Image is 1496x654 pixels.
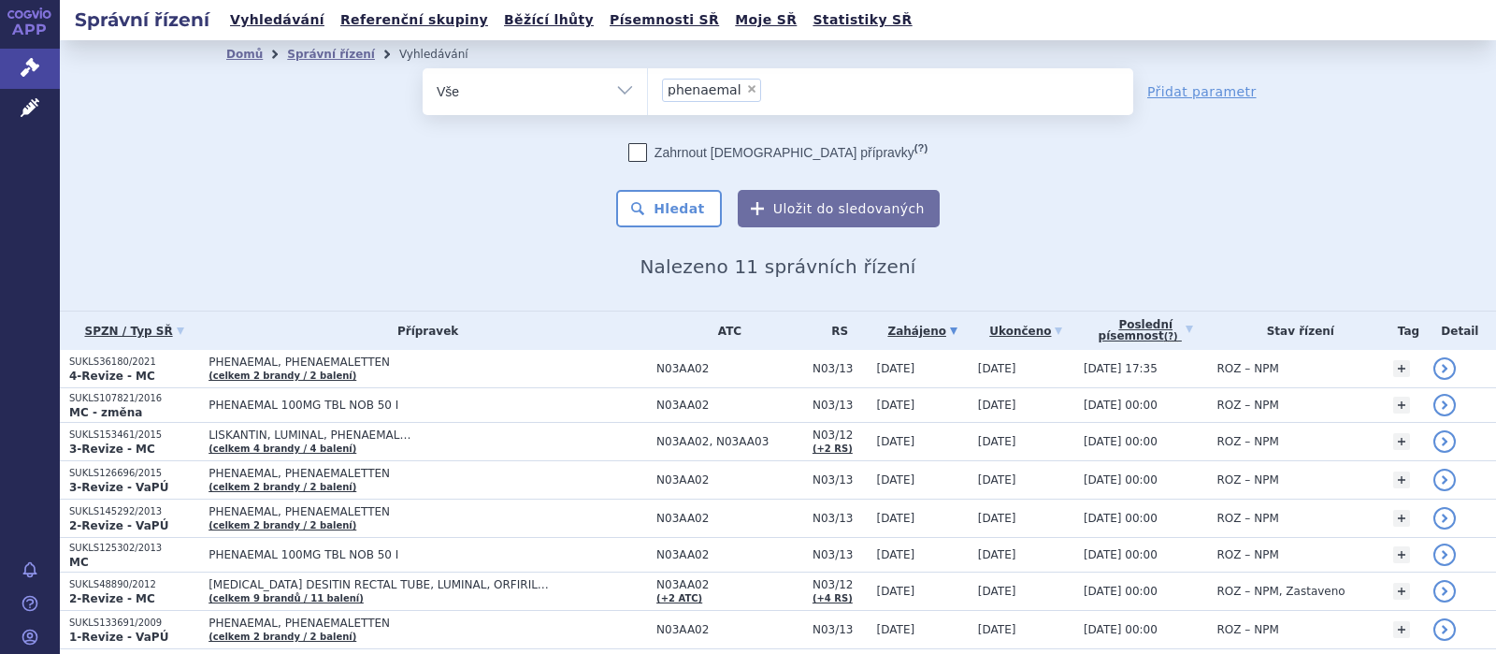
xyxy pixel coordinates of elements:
[69,392,199,405] p: SUKLS107821/2016
[1217,623,1279,636] span: ROZ – NPM
[813,548,868,561] span: N03/13
[209,632,356,642] a: (celkem 2 brandy / 2 balení)
[209,520,356,530] a: (celkem 2 brandy / 2 balení)
[209,578,647,591] span: [MEDICAL_DATA] DESITIN RECTAL TUBE, LUMINAL, ORFIRIL…
[1084,548,1158,561] span: [DATE] 00:00
[978,548,1016,561] span: [DATE]
[746,83,757,94] span: ×
[209,593,364,603] a: (celkem 9 brandů / 11 balení)
[209,617,647,630] span: PHENAEMAL, PHENAEMALETTEN
[978,512,1016,525] span: [DATE]
[729,7,802,33] a: Moje SŘ
[209,399,647,412] span: PHENAEMAL 100MG TBL NOB 50 I
[69,505,199,518] p: SUKLS145292/2013
[199,312,647,350] th: Přípravek
[813,473,868,487] span: N03/13
[628,143,928,162] label: Zahrnout [DEMOGRAPHIC_DATA] přípravky
[656,473,803,487] span: N03AA02
[604,7,725,33] a: Písemnosti SŘ
[877,399,915,412] span: [DATE]
[978,473,1016,487] span: [DATE]
[978,362,1016,375] span: [DATE]
[877,473,915,487] span: [DATE]
[877,512,915,525] span: [DATE]
[1084,399,1158,412] span: [DATE] 00:00
[978,435,1016,448] span: [DATE]
[1433,430,1456,453] a: detail
[209,505,647,518] span: PHENAEMAL, PHENAEMALETTEN
[1208,312,1385,350] th: Stav řízení
[803,312,868,350] th: RS
[69,578,199,591] p: SUKLS48890/2012
[1084,362,1158,375] span: [DATE] 17:35
[767,78,777,101] input: phenaemal
[813,362,868,375] span: N03/13
[226,48,263,61] a: Domů
[1084,312,1208,350] a: Poslednípísemnost(?)
[1217,548,1279,561] span: ROZ – NPM
[1084,585,1158,598] span: [DATE] 00:00
[1393,360,1410,377] a: +
[69,467,199,480] p: SUKLS126696/2015
[813,623,868,636] span: N03/13
[1147,82,1257,101] a: Přidat parametr
[209,482,356,492] a: (celkem 2 brandy / 2 balení)
[209,467,647,480] span: PHENAEMAL, PHENAEMALETTEN
[209,443,356,454] a: (celkem 4 brandy / 4 balení)
[978,318,1074,344] a: Ukončeno
[1433,357,1456,380] a: detail
[69,318,199,344] a: SPZN / Typ SŘ
[978,585,1016,598] span: [DATE]
[1393,546,1410,563] a: +
[69,443,155,456] strong: 3-Revize - MC
[69,592,155,605] strong: 2-Revize - MC
[1084,512,1158,525] span: [DATE] 00:00
[1433,580,1456,603] a: detail
[656,362,803,375] span: N03AA02
[1384,312,1424,350] th: Tag
[914,142,928,154] abbr: (?)
[1217,435,1279,448] span: ROZ – NPM
[978,399,1016,412] span: [DATE]
[1084,623,1158,636] span: [DATE] 00:00
[69,631,168,644] strong: 1-Revize - VaPÚ
[1084,435,1158,448] span: [DATE] 00:00
[69,356,199,369] p: SUKLS36180/2021
[335,7,494,33] a: Referenční skupiny
[1433,618,1456,641] a: detail
[209,429,647,442] span: LISKANTIN, LUMINAL, PHENAEMAL…
[69,519,168,532] strong: 2-Revize - VaPÚ
[877,318,969,344] a: Zahájeno
[1217,473,1279,487] span: ROZ – NPM
[1217,585,1345,598] span: ROZ – NPM, Zastaveno
[1433,544,1456,566] a: detail
[69,406,142,419] strong: MC - změna
[287,48,375,61] a: Správní řízení
[399,40,493,68] li: Vyhledávání
[1393,472,1410,488] a: +
[738,190,940,227] button: Uložit do sledovaných
[877,435,915,448] span: [DATE]
[1217,362,1279,375] span: ROZ – NPM
[813,512,868,525] span: N03/13
[69,617,199,630] p: SUKLS133691/2009
[1217,512,1279,525] span: ROZ – NPM
[807,7,917,33] a: Statistiky SŘ
[1393,583,1410,600] a: +
[813,399,868,412] span: N03/13
[877,548,915,561] span: [DATE]
[656,578,803,591] span: N03AA02
[1393,621,1410,638] a: +
[668,83,741,96] span: phenaemal
[647,312,803,350] th: ATC
[1393,510,1410,527] a: +
[640,255,915,278] span: Nalezeno 11 správních řízení
[978,623,1016,636] span: [DATE]
[877,623,915,636] span: [DATE]
[656,548,803,561] span: N03AA02
[656,399,803,412] span: N03AA02
[1433,507,1456,530] a: detail
[877,585,915,598] span: [DATE]
[498,7,599,33] a: Běžící lhůty
[209,548,647,561] span: PHENAEMAL 100MG TBL NOB 50 I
